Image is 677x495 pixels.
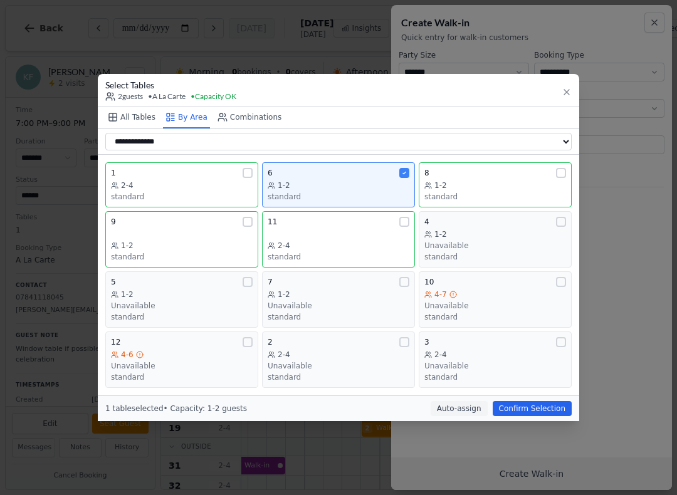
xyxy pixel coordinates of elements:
[419,211,572,268] button: 41-2Unavailablestandard
[419,331,572,388] button: 32-4Unavailablestandard
[121,289,134,300] span: 1-2
[262,162,415,207] button: 61-2standard
[268,192,409,202] div: standard
[111,312,253,322] div: standard
[268,372,409,382] div: standard
[424,277,434,287] span: 10
[268,217,277,227] span: 11
[111,252,253,262] div: standard
[268,168,273,178] span: 6
[419,162,572,207] button: 81-2standard
[268,337,273,347] span: 2
[278,241,290,251] span: 2-4
[111,301,253,311] div: Unavailable
[163,107,210,128] button: By Area
[424,217,429,227] span: 4
[431,401,488,416] button: Auto-assign
[424,312,566,322] div: standard
[268,301,409,311] div: Unavailable
[105,271,258,328] button: 51-2Unavailablestandard
[148,91,186,102] span: • A La Carte
[434,180,447,190] span: 1-2
[105,404,247,413] span: 1 table selected • Capacity: 1-2 guests
[424,301,566,311] div: Unavailable
[121,180,134,190] span: 2-4
[278,289,290,300] span: 1-2
[105,91,143,102] span: 2 guests
[111,372,253,382] div: standard
[262,211,415,268] button: 112-4standard
[268,312,409,322] div: standard
[424,361,566,371] div: Unavailable
[105,211,258,268] button: 91-2standard
[105,331,258,388] button: 124-6Unavailablestandard
[434,229,447,239] span: 1-2
[424,372,566,382] div: standard
[105,79,236,91] h3: Select Tables
[434,289,447,300] span: 4-7
[111,361,253,371] div: Unavailable
[424,337,429,347] span: 3
[434,350,447,360] span: 2-4
[105,107,158,128] button: All Tables
[424,241,566,251] div: Unavailable
[111,337,120,347] span: 12
[278,350,290,360] span: 2-4
[262,331,415,388] button: 22-4Unavailablestandard
[121,350,134,360] span: 4-6
[215,107,285,128] button: Combinations
[419,271,572,328] button: 104-7Unavailablestandard
[111,192,253,202] div: standard
[105,162,258,207] button: 12-4standard
[111,217,116,227] span: 9
[268,252,409,262] div: standard
[121,241,134,251] span: 1-2
[424,252,566,262] div: standard
[278,180,290,190] span: 1-2
[268,361,409,371] div: Unavailable
[493,401,572,416] button: Confirm Selection
[424,168,429,178] span: 8
[191,91,236,102] span: • Capacity OK
[111,277,116,287] span: 5
[262,271,415,328] button: 71-2Unavailablestandard
[268,277,273,287] span: 7
[424,192,566,202] div: standard
[111,168,116,178] span: 1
